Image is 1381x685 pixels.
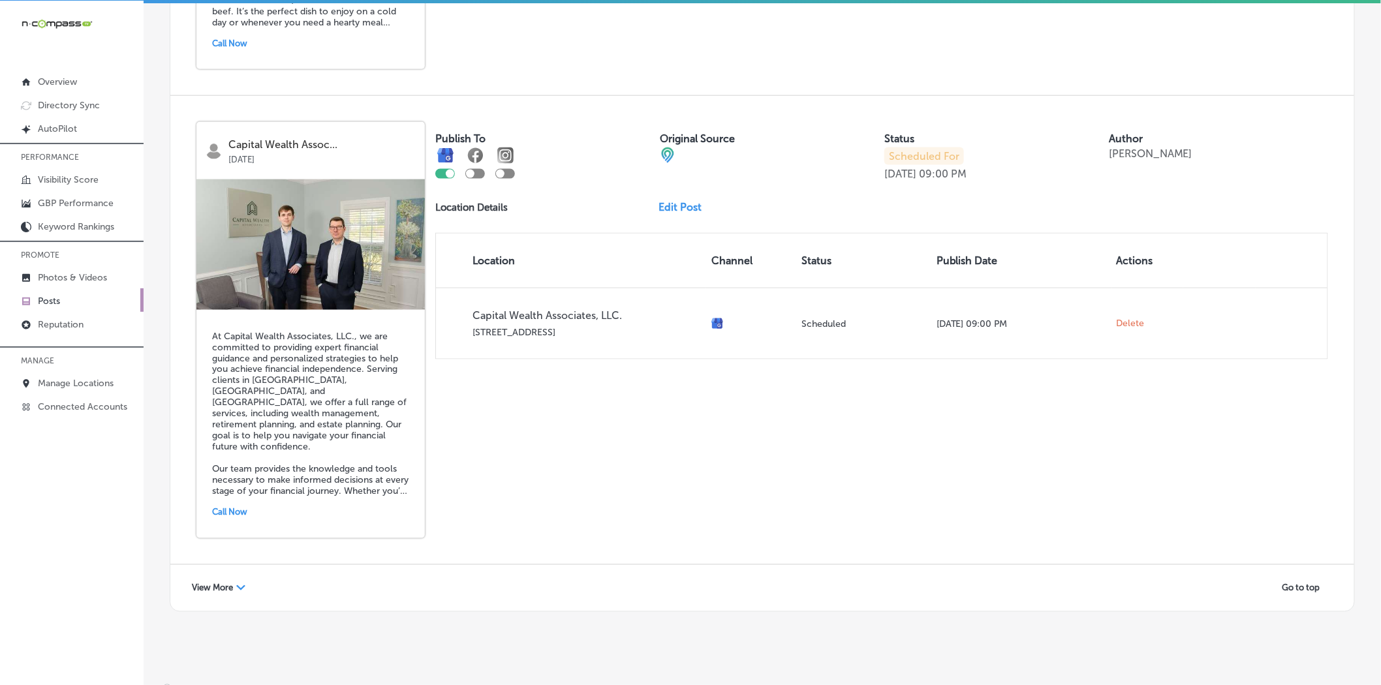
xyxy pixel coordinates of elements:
[660,132,735,145] label: Original Source
[38,76,77,87] p: Overview
[884,132,914,145] label: Status
[38,100,100,111] p: Directory Sync
[435,132,486,145] label: Publish To
[38,378,114,389] p: Manage Locations
[38,198,114,209] p: GBP Performance
[196,179,425,310] img: afa0d077-fbbf-430b-8546-5133d20d361cbcff1f2f-b78f-4724-ac9e-fe7d39ad0abc1.jpg
[473,327,701,338] p: [STREET_ADDRESS]
[659,201,712,213] a: Edit Post
[228,151,416,164] p: [DATE]
[228,139,416,151] p: Capital Wealth Assoc...
[212,331,409,497] h5: At Capital Wealth Associates, LLC., we are committed to providing expert financial guidance and p...
[706,234,796,288] th: Channel
[1282,583,1320,593] span: Go to top
[1117,318,1145,329] span: Delete
[1109,132,1143,145] label: Author
[801,318,926,329] p: Scheduled
[38,221,114,232] p: Keyword Rankings
[884,168,916,180] p: [DATE]
[796,234,931,288] th: Status
[38,174,99,185] p: Visibility Score
[38,319,84,330] p: Reputation
[192,583,233,593] span: View More
[919,168,967,180] p: 09:00 PM
[1109,147,1192,160] p: [PERSON_NAME]
[436,234,706,288] th: Location
[931,234,1111,288] th: Publish Date
[937,318,1106,329] p: [DATE] 09:00 PM
[1111,234,1183,288] th: Actions
[473,309,701,322] p: Capital Wealth Associates, LLC.
[435,202,508,213] p: Location Details
[884,147,964,165] p: Scheduled For
[38,401,127,412] p: Connected Accounts
[21,18,93,30] img: 660ab0bf-5cc7-4cb8-ba1c-48b5ae0f18e60NCTV_CLogo_TV_Black_-500x88.png
[38,123,77,134] p: AutoPilot
[38,296,60,307] p: Posts
[206,143,222,159] img: logo
[38,272,107,283] p: Photos & Videos
[660,147,675,163] img: cba84b02adce74ede1fb4a8549a95eca.png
